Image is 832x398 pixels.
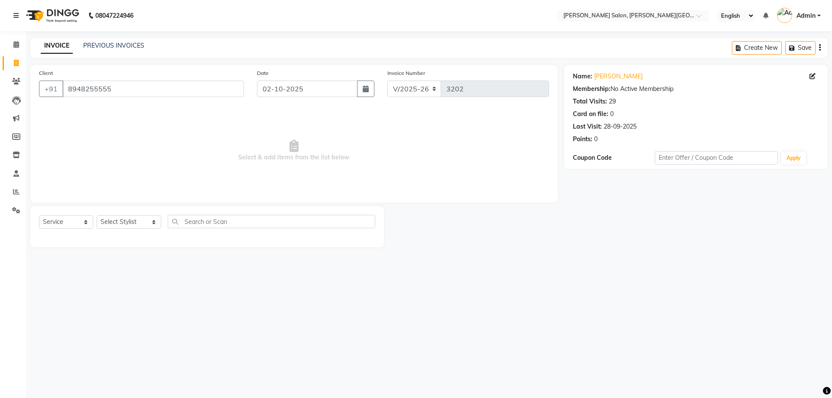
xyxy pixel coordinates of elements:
input: Search by Name/Mobile/Email/Code [62,81,244,97]
div: Card on file: [573,110,608,119]
img: Admin [777,8,792,23]
b: 08047224946 [95,3,133,28]
div: Name: [573,72,592,81]
button: Create New [732,41,782,55]
div: Membership: [573,84,611,94]
label: Invoice Number [387,69,425,77]
div: 0 [610,110,614,119]
input: Search or Scan [168,215,376,228]
div: Total Visits: [573,97,607,106]
div: Points: [573,135,592,144]
label: Client [39,69,53,77]
button: Apply [781,152,806,165]
a: INVOICE [41,38,73,54]
button: +91 [39,81,63,97]
img: logo [22,3,81,28]
span: Admin [796,11,816,20]
div: Coupon Code [573,153,655,162]
a: [PERSON_NAME] [594,72,643,81]
div: 0 [594,135,598,144]
a: PREVIOUS INVOICES [83,42,144,49]
div: 29 [609,97,616,106]
div: Last Visit: [573,122,602,131]
button: Save [785,41,816,55]
div: No Active Membership [573,84,819,94]
div: 28-09-2025 [604,122,637,131]
span: Select & add items from the list below [39,107,549,194]
input: Enter Offer / Coupon Code [655,151,778,165]
label: Date [257,69,269,77]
